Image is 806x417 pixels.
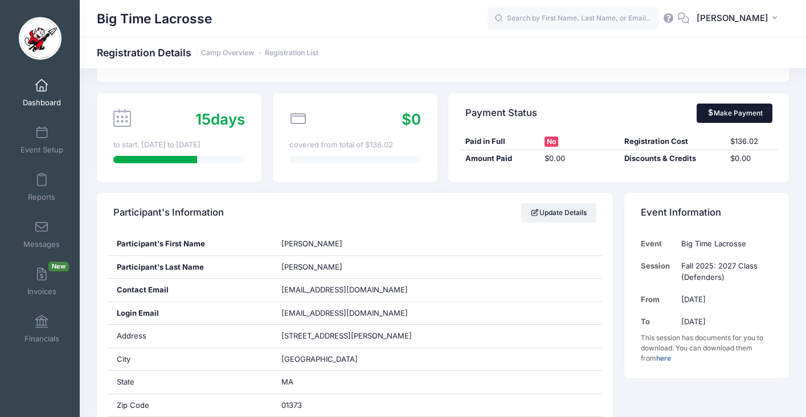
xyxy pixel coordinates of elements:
[281,331,412,340] span: [STREET_ADDRESS][PERSON_NAME]
[619,136,725,147] div: Registration Cost
[460,136,539,147] div: Paid in Full
[676,288,772,311] td: [DATE]
[289,139,421,151] div: covered from total of $136.02
[28,192,55,202] span: Reports
[97,6,212,32] h1: Big Time Lacrosse
[641,288,676,311] td: From
[24,334,59,344] span: Financials
[108,371,273,394] div: State
[281,354,358,364] span: [GEOGRAPHIC_DATA]
[113,139,245,151] div: to start. [DATE] to [DATE]
[97,47,318,59] h1: Registration Details
[697,12,768,24] span: [PERSON_NAME]
[48,262,69,271] span: New
[281,285,408,294] span: [EMAIL_ADDRESS][DOMAIN_NAME]
[23,98,61,108] span: Dashboard
[15,167,69,207] a: Reports
[23,240,60,249] span: Messages
[641,255,676,288] td: Session
[201,49,254,57] a: Camp Overview
[619,153,725,164] div: Discounts & Credits
[15,309,69,349] a: Financials
[27,287,56,296] span: Invoices
[402,110,421,128] span: $0
[521,203,597,222] a: Update Details
[15,214,69,254] a: Messages
[676,255,772,288] td: Fall 2025: 2027 Class (Defenders)
[641,333,772,364] div: This session has documents for you to download. You can download them from
[15,262,69,302] a: InvoicesNew
[697,104,772,123] a: Make Payment
[641,233,676,255] td: Event
[725,136,778,147] div: $136.02
[641,311,676,333] td: To
[656,354,671,362] a: here
[108,394,273,417] div: Zip Code
[195,108,245,130] div: days
[676,233,772,255] td: Big Time Lacrosse
[539,153,619,164] div: $0.00
[281,262,342,271] span: [PERSON_NAME]
[545,137,558,147] span: No
[488,7,658,30] input: Search by First Name, Last Name, or Email...
[15,120,69,160] a: Event Setup
[108,325,273,348] div: Address
[108,233,273,255] div: Participant's First Name
[108,302,273,325] div: Login Email
[21,145,63,155] span: Event Setup
[281,239,342,248] span: [PERSON_NAME]
[108,256,273,279] div: Participant's Last Name
[676,311,772,333] td: [DATE]
[281,401,302,410] span: 01373
[725,153,778,164] div: $0.00
[281,308,424,319] span: [EMAIL_ADDRESS][DOMAIN_NAME]
[108,348,273,371] div: City
[15,73,69,113] a: Dashboard
[460,153,539,164] div: Amount Paid
[641,197,721,229] h4: Event Information
[195,110,211,128] span: 15
[265,49,318,57] a: Registration List
[281,377,293,386] span: MA
[465,97,537,129] h4: Payment Status
[113,197,224,229] h4: Participant's Information
[19,17,62,60] img: Big Time Lacrosse
[689,6,789,32] button: [PERSON_NAME]
[108,279,273,302] div: Contact Email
